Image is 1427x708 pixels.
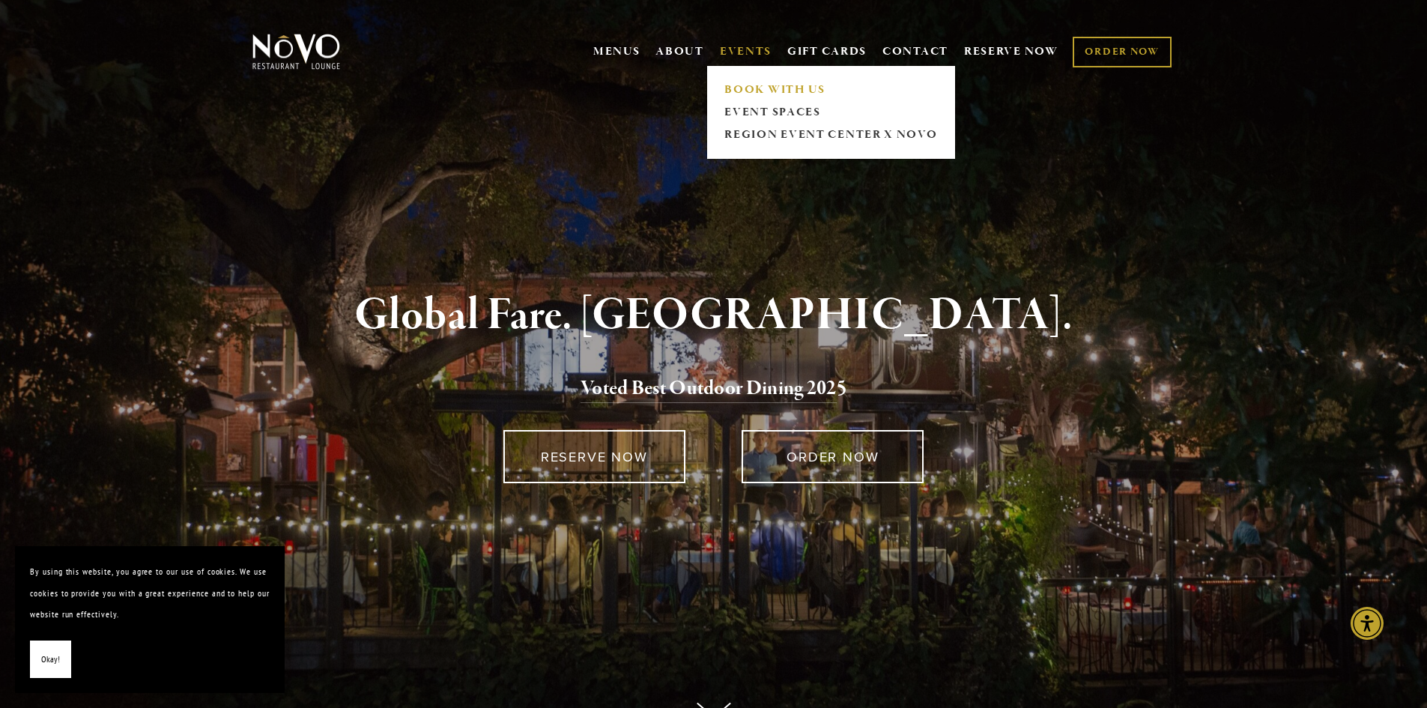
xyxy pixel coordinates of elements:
[581,375,837,404] a: Voted Best Outdoor Dining 202
[503,430,685,483] a: RESERVE NOW
[655,44,704,59] a: ABOUT
[742,430,924,483] a: ORDER NOW
[720,101,942,124] a: EVENT SPACES
[964,37,1058,66] a: RESERVE NOW
[354,287,1073,344] strong: Global Fare. [GEOGRAPHIC_DATA].
[720,79,942,101] a: BOOK WITH US
[249,33,343,70] img: Novo Restaurant &amp; Lounge
[720,44,772,59] a: EVENTS
[787,37,867,66] a: GIFT CARDS
[30,641,71,679] button: Okay!
[1073,37,1171,67] a: ORDER NOW
[277,373,1151,405] h2: 5
[41,649,60,671] span: Okay!
[15,546,285,693] section: Cookie banner
[882,37,948,66] a: CONTACT
[30,561,270,626] p: By using this website, you agree to our use of cookies. We use cookies to provide you with a grea...
[1351,607,1384,640] div: Accessibility Menu
[720,124,942,146] a: REGION EVENT CENTER x NOVO
[593,44,640,59] a: MENUS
